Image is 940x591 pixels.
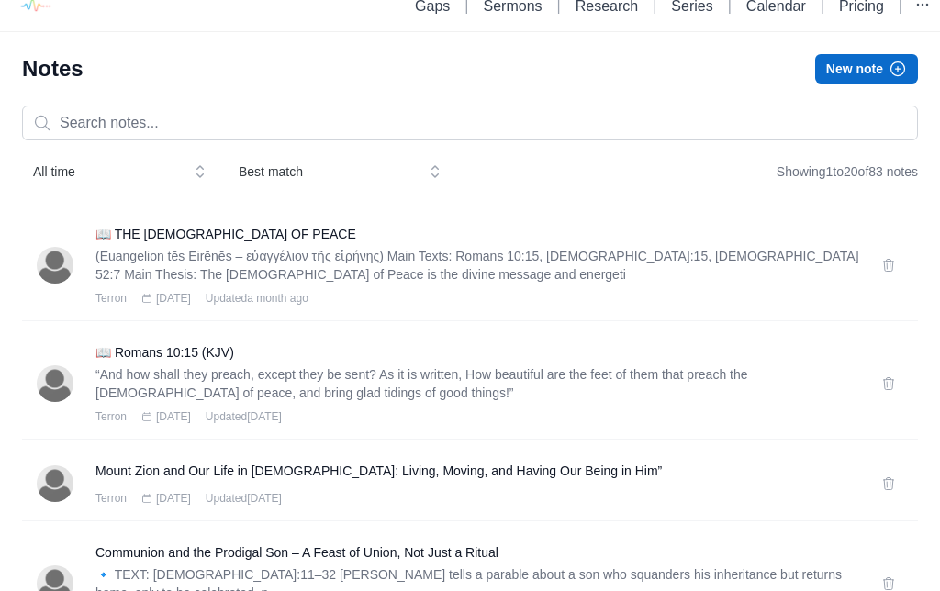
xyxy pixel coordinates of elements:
[95,543,859,562] a: Communion and the Prodigal Son – A Feast of Union, Not Just a Ritual
[815,54,918,84] button: New note
[33,162,180,181] span: All time
[95,409,127,424] span: Terron
[156,409,191,424] span: [DATE]
[777,155,918,188] div: Showing 1 to 20 of 83 notes
[95,491,127,506] span: Terron
[22,155,217,188] button: All time
[22,54,84,84] h1: Notes
[156,491,191,506] span: [DATE]
[95,365,859,402] p: “And how shall they preach, except they be sent? As it is written, How beautiful are the feet of ...
[228,155,452,188] button: Best match
[95,343,859,362] a: 📖 Romans 10:15 (KJV)
[206,291,308,306] span: Updated a month ago
[22,106,918,140] input: Search notes...
[206,491,282,506] span: Updated [DATE]
[156,291,191,306] span: [DATE]
[37,365,73,402] img: Terron
[206,409,282,424] span: Updated [DATE]
[95,225,859,243] a: 📖 THE [DEMOGRAPHIC_DATA] OF PEACE
[37,465,73,502] img: Terron
[95,462,859,480] a: Mount Zion and Our Life in [DEMOGRAPHIC_DATA]: Living, Moving, and Having Our Being in Him”
[37,247,73,284] img: Terron
[95,291,127,306] span: Terron
[239,162,415,181] span: Best match
[95,247,859,284] p: (Euangelion tēs Eirēnēs – εὐαγγέλιον τῆς εἰρήνης) Main Texts: Romans 10:15, [DEMOGRAPHIC_DATA]:15...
